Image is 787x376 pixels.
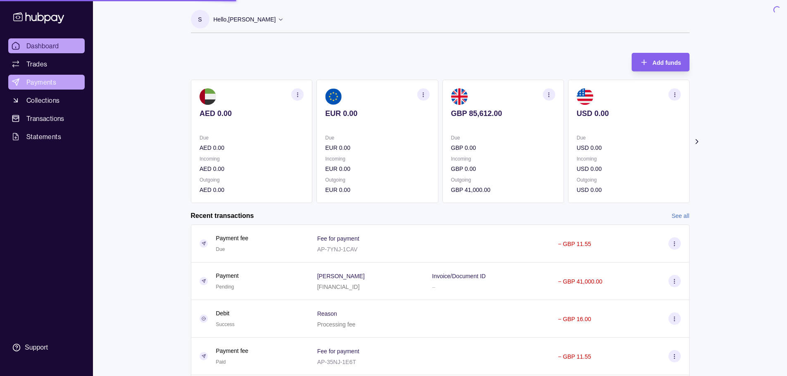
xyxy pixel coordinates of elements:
[432,273,486,279] p: Invoice/Document ID
[216,322,235,327] span: Success
[8,93,85,108] a: Collections
[216,271,239,280] p: Payment
[200,143,304,152] p: AED 0.00
[576,154,680,163] p: Incoming
[451,154,555,163] p: Incoming
[317,348,359,355] p: Fee for payment
[200,175,304,184] p: Outgoing
[8,57,85,71] a: Trades
[325,164,429,173] p: EUR 0.00
[317,321,356,328] p: Processing fee
[558,241,591,247] p: − GBP 11.55
[216,346,249,355] p: Payment fee
[325,175,429,184] p: Outgoing
[317,246,358,253] p: AP-7YNJ-1CAV
[216,309,235,318] p: Debit
[576,143,680,152] p: USD 0.00
[200,133,304,142] p: Due
[198,15,202,24] p: S
[558,278,602,285] p: − GBP 41,000.00
[200,109,304,118] p: AED 0.00
[325,133,429,142] p: Due
[25,343,48,352] div: Support
[325,109,429,118] p: EUR 0.00
[191,211,254,220] h2: Recent transactions
[451,164,555,173] p: GBP 0.00
[200,154,304,163] p: Incoming
[8,111,85,126] a: Transactions
[325,143,429,152] p: EUR 0.00
[200,88,216,105] img: ae
[325,88,342,105] img: eu
[451,109,555,118] p: GBP 85,612.00
[576,175,680,184] p: Outgoing
[200,185,304,194] p: AED 0.00
[216,284,234,290] span: Pending
[317,273,365,279] p: [PERSON_NAME]
[8,38,85,53] a: Dashboard
[558,316,591,322] p: − GBP 16.00
[451,185,555,194] p: GBP 41,000.00
[451,133,555,142] p: Due
[8,75,85,90] a: Payments
[317,284,360,290] p: [FINANCIAL_ID]
[26,77,56,87] span: Payments
[576,88,593,105] img: us
[432,284,435,290] p: –
[26,95,59,105] span: Collections
[216,359,226,365] span: Paid
[216,234,249,243] p: Payment fee
[576,109,680,118] p: USD 0.00
[652,59,681,66] span: Add funds
[26,114,64,123] span: Transactions
[200,164,304,173] p: AED 0.00
[216,246,225,252] span: Due
[26,59,47,69] span: Trades
[317,359,356,365] p: AP-35NJ-1E6T
[214,15,276,24] p: Hello, [PERSON_NAME]
[558,353,591,360] p: − GBP 11.55
[26,132,61,142] span: Statements
[451,88,467,105] img: gb
[451,175,555,184] p: Outgoing
[576,185,680,194] p: USD 0.00
[451,143,555,152] p: GBP 0.00
[632,53,689,71] button: Add funds
[8,339,85,356] a: Support
[325,154,429,163] p: Incoming
[672,211,690,220] a: See all
[317,235,359,242] p: Fee for payment
[317,310,337,317] p: Reason
[576,133,680,142] p: Due
[325,185,429,194] p: EUR 0.00
[26,41,59,51] span: Dashboard
[576,164,680,173] p: USD 0.00
[8,129,85,144] a: Statements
